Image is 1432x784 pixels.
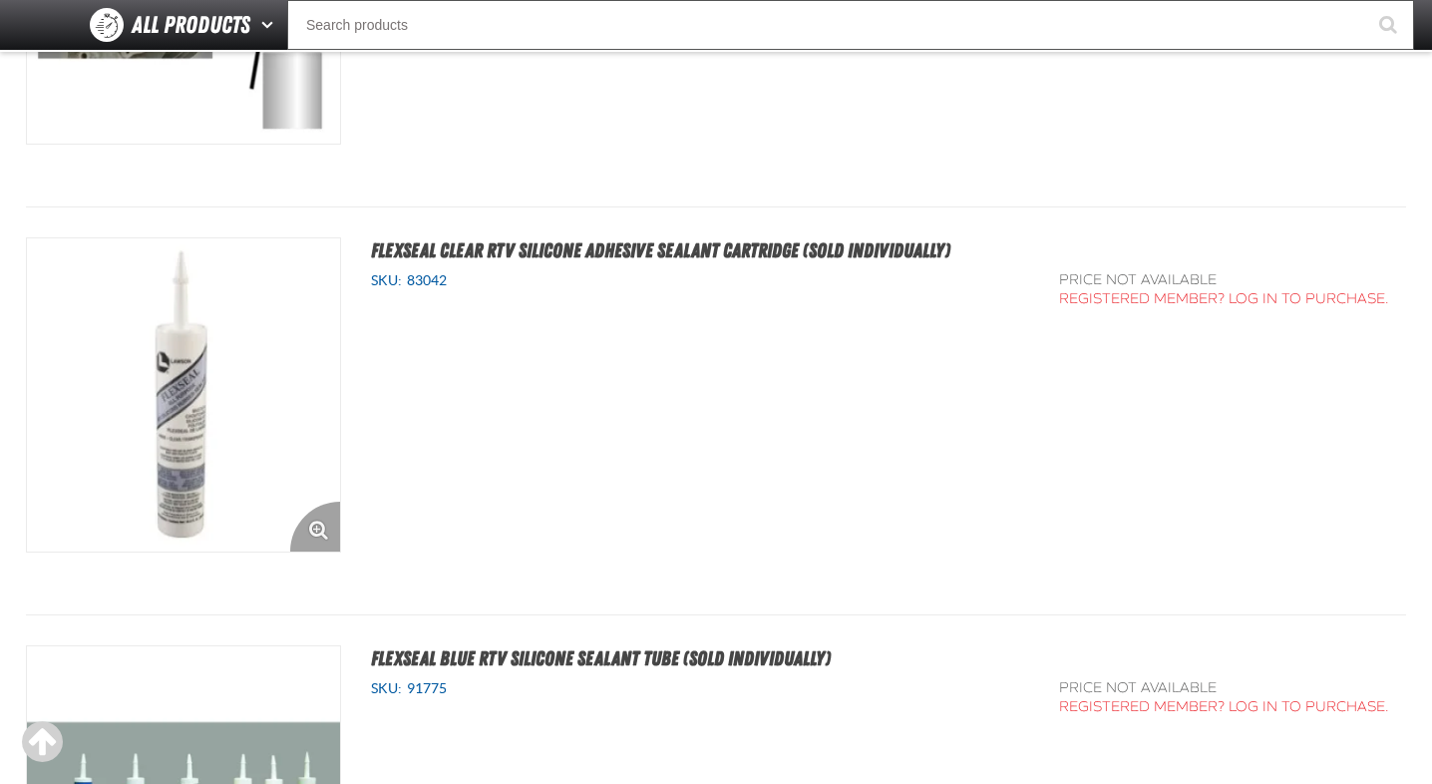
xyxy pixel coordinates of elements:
[402,272,447,288] span: 83042
[20,720,64,764] div: Scroll to the top
[402,680,447,696] span: 91775
[1059,679,1389,698] div: Price not available
[132,7,250,43] span: All Products
[371,646,831,670] a: Flexseal Blue RTV Silicone Sealant Tube (Sold Individually)
[371,679,1029,698] div: SKU:
[371,238,950,262] a: Flexseal Clear RTV Silicone Adhesive Sealant Cartridge (Sold Individually)
[1059,271,1389,290] div: Price not available
[27,238,340,552] a: View Details of the Flexseal Clear RTV Silicone Adhesive Sealant Cartridge (Sold Individually)
[371,271,1029,290] div: SKU:
[1059,290,1389,307] a: Registered Member? Log In to purchase.
[1059,698,1389,715] a: Registered Member? Log In to purchase.
[290,502,340,552] button: Enlarge Product Image. Opens a popup
[27,238,340,552] img: Flexseal Clear RTV Silicone Adhesive Sealant Cartridge (Sold Individually)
